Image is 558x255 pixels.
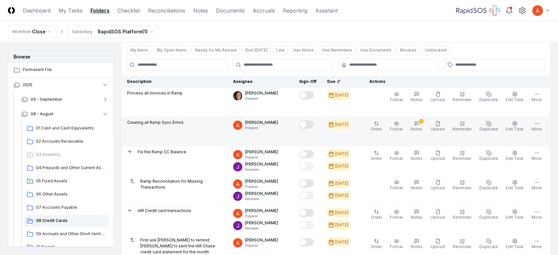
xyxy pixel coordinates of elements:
[290,45,317,55] button: Has Notes
[315,7,338,15] a: Assistant
[479,185,498,190] span: Duplicate
[122,76,228,88] th: Description
[429,90,446,104] button: Upload
[138,149,186,155] p: Fix the Ramp CC Balance
[233,91,242,100] img: ACg8ocLCKkAGmwZkxoENwYoxZ2hpxBxwTW7pI1LS6A9I6cIONCspi68=s96-c
[479,244,498,249] span: Duplicate
[36,231,106,237] span: 09 Accruals and Other Short-term Liabilities
[327,79,354,85] div: Due
[335,210,348,216] div: [DATE]
[272,45,288,55] button: Late
[335,180,348,186] div: [DATE]
[24,175,109,187] a: 05 Fixed Assets
[431,215,445,220] span: Upload
[453,127,471,131] span: Reminder
[36,204,106,210] span: 07 Accounts Payable
[299,121,314,128] button: Mark complete
[429,120,446,133] button: Upload
[451,208,473,222] button: Reminder
[16,92,114,107] button: 09 - September
[245,197,278,201] p: Reviewer
[478,178,499,192] button: Duplicate
[451,149,473,163] button: Reminder
[148,7,185,15] a: Reconciliations
[530,178,543,192] button: More
[23,82,32,88] span: 2025
[505,120,525,133] button: Edit Task
[371,127,382,131] span: Order
[23,7,51,15] a: Dashboard
[127,120,184,126] p: Clearing all Ramp Sync Errors
[58,7,83,15] a: My Tasks
[505,90,525,104] button: Edit Task
[530,208,543,222] button: More
[369,208,383,222] button: Order
[242,45,271,55] button: Due Today
[411,185,423,190] span: Notes
[36,218,106,224] span: 08 Credit Cards
[245,90,278,96] p: [PERSON_NAME]
[409,120,424,133] button: 1Notes
[429,178,446,192] button: Upload
[389,178,404,192] button: Follow
[478,237,499,251] button: Duplicate
[506,127,524,131] span: Edit Task
[389,90,404,104] button: Follow
[299,221,314,229] button: Mark complete
[24,136,109,148] a: 02 Accounts Receivable
[31,111,53,117] span: 08 - August
[24,149,109,161] a: 03 Inventory
[245,167,278,172] p: Reviewer
[532,5,543,16] img: ACg8ocK3mdmu6YYpaRl40uhUUGu9oxSxFSb1vbjsnEih2JuwAH1PGA=s96-c
[245,161,278,167] p: [PERSON_NAME]
[479,97,498,102] span: Duplicate
[36,125,106,131] span: 01 Cash and Cash Equivalents
[335,151,348,157] div: [DATE]
[72,29,92,35] div: Subsidiary
[411,244,423,249] span: Notes
[233,162,242,171] img: ACg8ocKTC56tjQR6-o9bi8poVV4j_qMfO6M0RniyL9InnBgkmYdNig=s96-c
[451,120,473,133] button: Reminder
[283,7,307,15] a: Reporting
[24,228,109,240] a: 09 Accruals and Other Short-term Liabilities
[390,97,403,102] span: Follow
[245,126,278,130] p: Preparer
[335,193,348,199] div: [DATE]
[245,214,278,219] p: Preparer
[24,189,109,200] a: 06 Other Assets
[233,121,242,130] img: ACg8ocK3mdmu6YYpaRl40uhUUGu9oxSxFSb1vbjsnEih2JuwAH1PGA=s96-c
[24,162,109,174] a: 04 Prepaids and Other Current Assets
[369,149,383,163] button: Order
[16,107,114,121] button: 08 - August
[389,120,404,133] button: Follow
[411,97,423,102] span: Notes
[431,127,445,131] span: Upload
[294,76,322,88] th: Sign-Off
[479,215,498,220] span: Duplicate
[245,191,278,197] p: [PERSON_NAME]
[24,215,109,227] a: 08 Credit Cards
[299,91,314,99] button: Mark complete
[478,149,499,163] button: Duplicate
[335,222,348,228] div: [DATE]
[397,45,420,55] button: Blocked
[127,90,183,96] p: Process all invoices in Ramp
[36,138,106,144] span: 02 Accounts Receivable
[506,185,524,190] span: Edit Task
[390,215,403,220] span: Follow
[530,90,543,104] button: More
[431,185,445,190] span: Upload
[36,244,106,250] span: 10 Payroll
[24,241,109,253] a: 10 Payroll
[429,149,446,163] button: Upload
[369,237,383,251] button: Order
[419,119,423,124] div: 1
[357,45,395,55] button: Has Documents
[138,208,191,214] p: IAR Credit card transactions
[335,163,348,169] div: [DATE]
[299,162,314,170] button: Mark complete
[371,215,382,220] span: Order
[299,238,314,246] button: Mark complete
[245,237,278,243] p: [PERSON_NAME]
[335,92,348,98] div: [DATE]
